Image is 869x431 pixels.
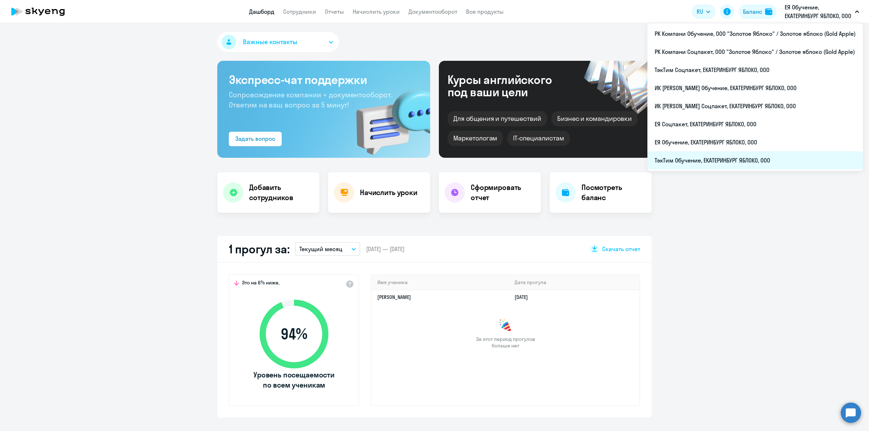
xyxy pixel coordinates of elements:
[249,8,274,15] a: Дашборд
[781,3,863,20] button: ЕЯ Обучение, ЕКАТЕРИНБУРГ ЯБЛОКО, ООО
[448,131,503,146] div: Маркетологам
[229,90,392,109] span: Сопровождение компании + документооборот. Ответим на ваш вопрос за 5 минут!
[217,32,339,52] button: Важные контакты
[252,370,336,390] span: Уровень посещаемости по всем ученикам
[299,245,343,253] p: Текущий месяц
[448,73,571,98] div: Курсы английского под ваши цели
[283,8,316,15] a: Сотрудники
[295,242,360,256] button: Текущий месяц
[229,132,282,146] button: Задать вопрос
[602,245,640,253] span: Скачать отчет
[507,131,570,146] div: IT-специалистам
[408,8,457,15] a: Документооборот
[697,7,703,16] span: RU
[498,318,513,333] img: congrats
[765,8,772,15] img: balance
[252,325,336,343] span: 94 %
[346,76,430,158] img: bg-img
[371,275,509,290] th: Имя ученика
[475,336,536,349] span: За этот период прогулов больше нет
[366,245,404,253] span: [DATE] — [DATE]
[743,7,762,16] div: Баланс
[353,8,400,15] a: Начислить уроки
[471,182,535,203] h4: Сформировать отчет
[229,72,419,87] h3: Экспресс-чат поддержки
[235,134,275,143] div: Задать вопрос
[509,275,639,290] th: Дата прогула
[785,3,852,20] p: ЕЯ Обучение, ЕКАТЕРИНБУРГ ЯБЛОКО, ООО
[325,8,344,15] a: Отчеты
[647,23,863,171] ul: RU
[551,111,638,126] div: Бизнес и командировки
[448,111,547,126] div: Для общения и путешествий
[515,294,534,300] a: [DATE]
[377,294,411,300] a: [PERSON_NAME]
[242,279,280,288] span: Это на 6% ниже,
[692,4,715,19] button: RU
[582,182,646,203] h4: Посмотреть баланс
[243,37,297,47] span: Важные контакты
[249,182,314,203] h4: Добавить сотрудников
[739,4,777,19] button: Балансbalance
[229,242,289,256] h2: 1 прогул за:
[466,8,504,15] a: Все продукты
[360,187,417,198] h4: Начислить уроки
